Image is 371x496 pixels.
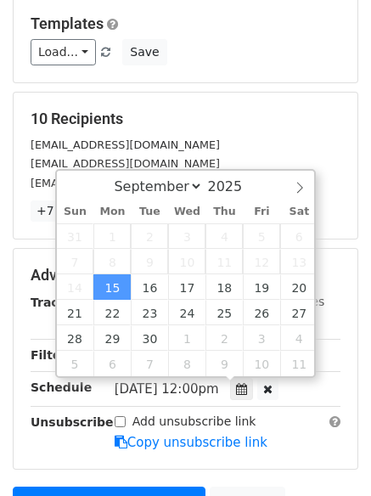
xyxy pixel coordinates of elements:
[243,351,280,376] span: October 10, 2025
[93,351,131,376] span: October 6, 2025
[205,223,243,249] span: September 4, 2025
[131,274,168,300] span: September 16, 2025
[93,274,131,300] span: September 15, 2025
[131,325,168,351] span: September 30, 2025
[243,300,280,325] span: September 26, 2025
[131,351,168,376] span: October 7, 2025
[57,274,94,300] span: September 14, 2025
[203,178,264,194] input: Year
[57,223,94,249] span: August 31, 2025
[31,177,220,189] small: [EMAIL_ADDRESS][DOMAIN_NAME]
[131,300,168,325] span: September 23, 2025
[31,14,104,32] a: Templates
[168,325,205,351] span: October 1, 2025
[31,157,220,170] small: [EMAIL_ADDRESS][DOMAIN_NAME]
[115,435,267,450] a: Copy unsubscribe link
[168,300,205,325] span: September 24, 2025
[168,206,205,217] span: Wed
[31,110,340,128] h5: 10 Recipients
[243,206,280,217] span: Fri
[205,351,243,376] span: October 9, 2025
[57,206,94,217] span: Sun
[280,325,318,351] span: October 4, 2025
[168,223,205,249] span: September 3, 2025
[31,138,220,151] small: [EMAIL_ADDRESS][DOMAIN_NAME]
[31,348,74,362] strong: Filters
[168,249,205,274] span: September 10, 2025
[280,274,318,300] span: September 20, 2025
[115,381,219,397] span: [DATE] 12:00pm
[31,39,96,65] a: Load...
[286,414,371,496] iframe: Chat Widget
[280,300,318,325] span: September 27, 2025
[57,351,94,376] span: October 5, 2025
[168,274,205,300] span: September 17, 2025
[243,223,280,249] span: September 5, 2025
[205,249,243,274] span: September 11, 2025
[280,351,318,376] span: October 11, 2025
[57,325,94,351] span: September 28, 2025
[205,300,243,325] span: September 25, 2025
[205,206,243,217] span: Thu
[205,325,243,351] span: October 2, 2025
[122,39,166,65] button: Save
[280,223,318,249] span: September 6, 2025
[131,206,168,217] span: Tue
[243,249,280,274] span: September 12, 2025
[132,413,256,431] label: Add unsubscribe link
[93,206,131,217] span: Mon
[280,249,318,274] span: September 13, 2025
[57,300,94,325] span: September 21, 2025
[31,266,340,285] h5: Advanced
[93,223,131,249] span: September 1, 2025
[31,200,94,222] a: +7 more
[93,325,131,351] span: September 29, 2025
[243,274,280,300] span: September 19, 2025
[31,415,114,429] strong: Unsubscribe
[131,223,168,249] span: September 2, 2025
[31,380,92,394] strong: Schedule
[31,296,87,309] strong: Tracking
[243,325,280,351] span: October 3, 2025
[205,274,243,300] span: September 18, 2025
[93,300,131,325] span: September 22, 2025
[280,206,318,217] span: Sat
[57,249,94,274] span: September 7, 2025
[131,249,168,274] span: September 9, 2025
[168,351,205,376] span: October 8, 2025
[93,249,131,274] span: September 8, 2025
